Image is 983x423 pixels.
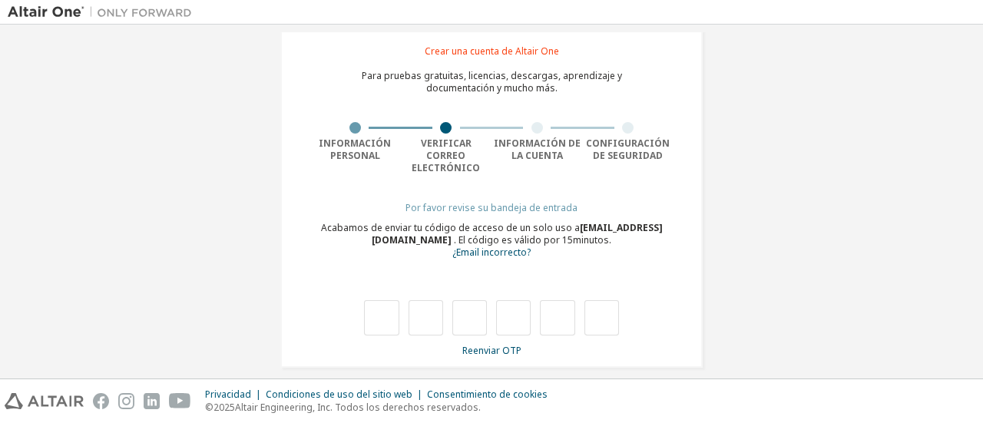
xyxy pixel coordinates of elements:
font: Configuración de seguridad [586,137,670,162]
font: ¿Email incorrecto? [452,246,531,259]
font: . El código es válido por [454,233,560,246]
img: youtube.svg [169,393,191,409]
font: Verificar correo electrónico [412,137,480,174]
font: Información personal [319,137,391,162]
font: Por favor revise su bandeja de entrada [405,201,578,214]
font: Acabamos de enviar tu código de acceso de un solo uso a [321,221,580,234]
img: instagram.svg [118,393,134,409]
font: Para pruebas gratuitas, licencias, descargas, aprendizaje y [362,69,622,82]
font: Privacidad [205,388,251,401]
font: Reenviar OTP [462,344,521,357]
font: minutos. [573,233,611,246]
img: facebook.svg [93,393,109,409]
img: linkedin.svg [144,393,160,409]
font: Información de la cuenta [494,137,581,162]
a: Regresar al formulario de registro [452,248,531,258]
font: [EMAIL_ADDRESS][DOMAIN_NAME] [372,221,663,246]
font: Condiciones de uso del sitio web [266,388,412,401]
font: Crear una cuenta de Altair One [425,45,559,58]
font: Altair Engineering, Inc. Todos los derechos reservados. [235,401,481,414]
font: 2025 [213,401,235,414]
font: © [205,401,213,414]
font: Consentimiento de cookies [427,388,548,401]
font: documentación y mucho más. [426,81,558,94]
img: Altair Uno [8,5,200,20]
img: altair_logo.svg [5,393,84,409]
font: 15 [562,233,573,246]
